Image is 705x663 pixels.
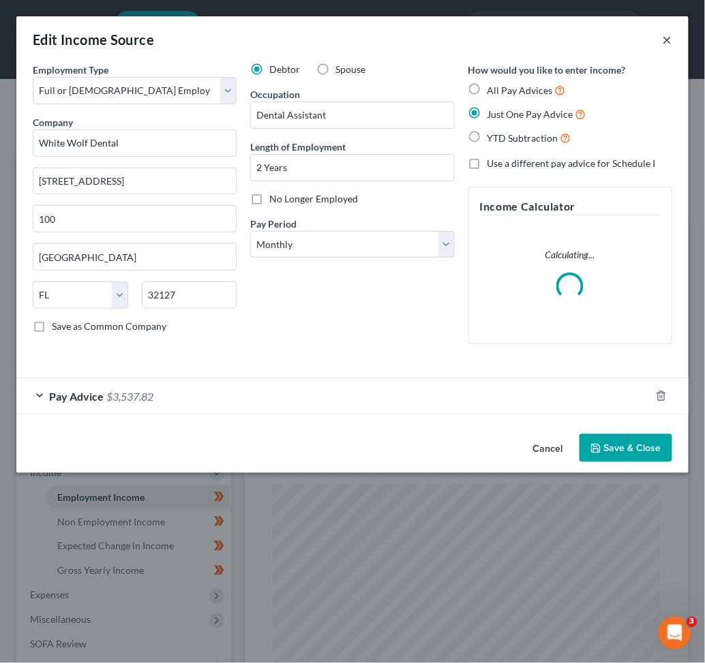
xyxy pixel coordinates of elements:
span: Just One Pay Advice [487,108,573,120]
label: Length of Employment [250,140,346,154]
span: All Pay Advices [487,84,553,96]
div: Edit Income Source [33,30,154,49]
input: Unit, Suite, etc... [33,206,236,232]
label: How would you like to enter income? [468,63,626,77]
input: Enter zip... [142,281,237,309]
input: -- [251,102,453,128]
span: Pay Advice [49,390,104,403]
span: Employment Type [33,64,108,76]
button: × [663,31,672,48]
label: Occupation [250,87,300,102]
span: Use a different pay advice for Schedule I [487,157,656,169]
h5: Income Calculator [480,198,661,215]
span: Company [33,117,73,128]
button: Save & Close [580,434,672,463]
span: No Longer Employed [269,193,358,204]
span: Debtor [269,63,300,75]
input: Search company by name... [33,129,237,157]
input: Enter address... [33,168,236,194]
span: $3,537.82 [106,390,153,403]
span: YTD Subtraction [487,132,558,144]
span: Pay Period [250,218,297,230]
input: ex: 2 years [251,155,453,181]
span: Save as Common Company [52,320,166,332]
button: Cancel [522,435,574,463]
input: Enter city... [33,244,236,270]
span: Spouse [335,63,365,75]
span: 3 [687,617,697,628]
iframe: Intercom live chat [659,617,691,649]
p: Calculating... [480,248,661,262]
